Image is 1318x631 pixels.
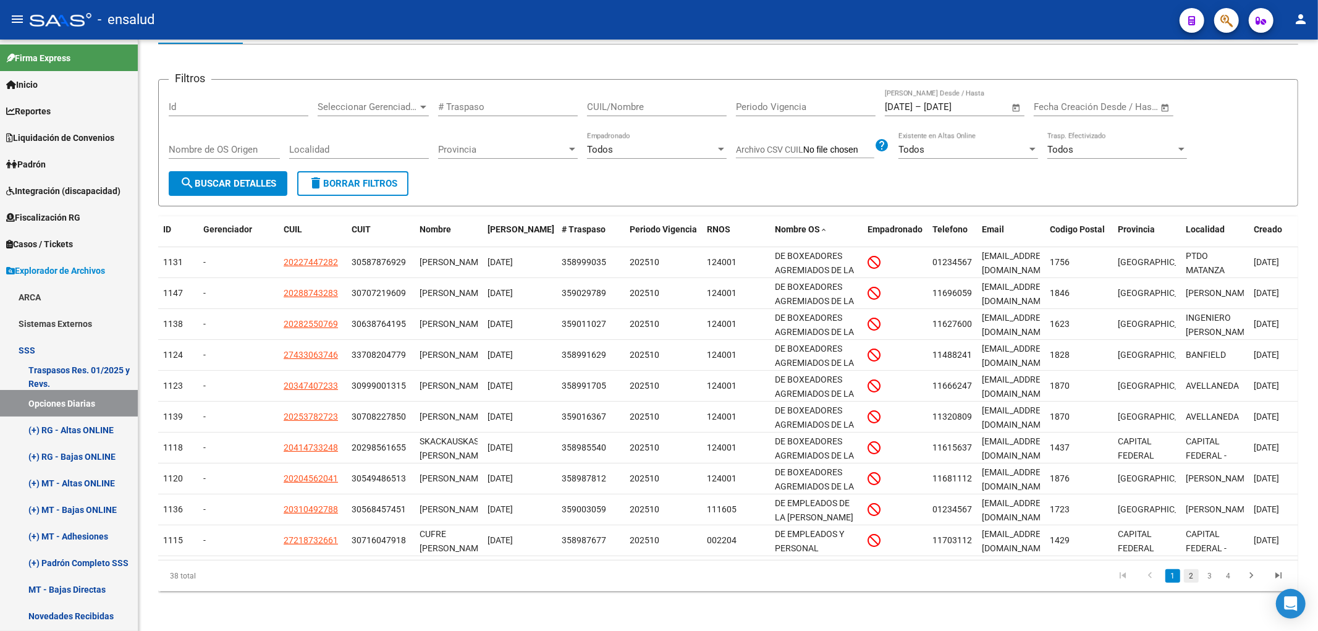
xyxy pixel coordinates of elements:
[6,104,51,118] span: Reportes
[982,375,1053,399] span: doceyof811@lespedia.com
[284,473,338,483] span: 20204562041
[1254,443,1279,452] span: [DATE]
[775,313,858,351] span: DE BOXEADORES AGREMIADOS DE LA [GEOGRAPHIC_DATA]
[163,350,183,360] span: 1124
[932,504,982,514] span: 0123456789
[982,251,1053,275] span: sitrukarto@necub.com
[6,184,120,198] span: Integración (discapacidad)
[488,379,552,393] div: [DATE]
[163,443,183,452] span: 1118
[1050,224,1105,234] span: Codigo Postal
[562,257,606,267] span: 358999035
[488,255,552,269] div: [DATE]
[1254,350,1279,360] span: [DATE]
[1050,257,1070,267] span: 1756
[352,348,406,362] div: 33708204779
[98,6,154,33] span: - ensalud
[707,257,737,267] span: 124001
[1050,504,1070,514] span: 1723
[587,144,613,155] span: Todos
[1118,319,1201,329] span: [GEOGRAPHIC_DATA]
[932,350,977,360] span: 114882414
[6,237,73,251] span: Casos / Tickets
[488,502,552,517] div: [DATE]
[1186,504,1252,514] span: [PERSON_NAME]
[163,319,183,329] span: 1138
[1118,381,1201,391] span: [GEOGRAPHIC_DATA]
[707,381,737,391] span: 124001
[562,412,606,421] span: 359016367
[1219,565,1238,587] li: page 4
[1201,565,1219,587] li: page 3
[163,535,183,545] span: 1115
[1118,529,1154,553] span: CAPITAL FEDERAL
[158,216,198,257] datatable-header-cell: ID
[1138,569,1162,583] a: go to previous page
[1159,101,1173,115] button: Open calendar
[1095,101,1155,112] input: Fecha fin
[1186,313,1252,337] span: INGENIERO [PERSON_NAME]
[438,144,567,155] span: Provincia
[630,288,659,298] span: 202510
[982,467,1053,491] span: yekkifumlo@necub.com
[6,51,70,65] span: Firma Express
[1186,288,1252,298] span: [PERSON_NAME]
[169,70,211,87] h3: Filtros
[630,350,659,360] span: 202510
[1182,565,1201,587] li: page 2
[284,381,338,391] span: 20347407233
[1181,216,1249,257] datatable-header-cell: Localidad
[707,504,737,514] span: 111605
[1254,504,1279,514] span: [DATE]
[488,286,552,300] div: [DATE]
[1118,436,1154,460] span: CAPITAL FEDERAL
[284,257,338,267] span: 20227447282
[775,224,820,234] span: Nombre OS
[775,282,858,320] span: DE BOXEADORES AGREMIADOS DE LA [GEOGRAPHIC_DATA]
[1118,350,1201,360] span: [GEOGRAPHIC_DATA]
[6,78,38,91] span: Inicio
[1010,101,1024,115] button: Open calendar
[420,529,486,553] span: CUFRE [PERSON_NAME]
[932,257,982,267] span: 0123456789
[707,473,737,483] span: 124001
[702,216,770,257] datatable-header-cell: RNOS
[932,381,982,391] span: 1166624769
[1118,257,1201,267] span: [GEOGRAPHIC_DATA]
[284,224,302,234] span: CUIL
[707,535,737,545] span: 002204
[1254,224,1282,234] span: Creado
[707,319,737,329] span: 124001
[932,473,982,483] span: 1168111220
[630,257,659,267] span: 202510
[982,405,1053,430] span: mitrasefye@necub.com
[284,504,338,514] span: 20310492788
[630,412,659,421] span: 202510
[630,381,659,391] span: 202510
[1118,288,1201,298] span: [GEOGRAPHIC_DATA]
[562,443,606,452] span: 358985540
[1050,412,1070,421] span: 1870
[1186,224,1225,234] span: Localidad
[198,216,279,257] datatable-header-cell: Gerenciador
[1276,589,1306,619] div: Open Intercom Messenger
[180,178,276,189] span: Buscar Detalles
[1254,412,1279,421] span: [DATE]
[1267,569,1290,583] a: go to last page
[488,410,552,424] div: [DATE]
[982,498,1053,522] span: rarkivopse@necub.com
[1164,565,1182,587] li: page 1
[180,176,195,190] mat-icon: search
[932,443,982,452] span: 1161563756
[352,379,406,393] div: 30999001315
[284,350,338,360] span: 27433063746
[488,317,552,331] div: [DATE]
[562,381,606,391] span: 358991705
[415,216,483,257] datatable-header-cell: Nombre
[352,317,406,331] div: 30638764195
[1254,257,1279,267] span: [DATE]
[707,412,737,421] span: 124001
[803,145,874,156] input: Archivo CSV CUIL
[203,535,206,545] span: -
[1050,288,1070,298] span: 1846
